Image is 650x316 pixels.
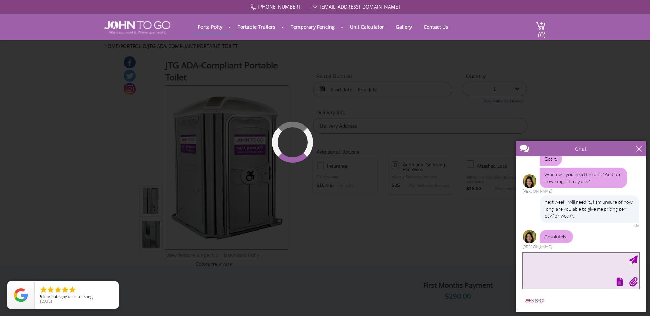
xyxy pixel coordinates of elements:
li:  [47,286,55,294]
a: Porta Potty [193,20,228,34]
iframe: Live Chat Box [512,137,650,316]
img: Review Rating [14,288,28,302]
a: Gallery [391,20,417,34]
li:  [68,286,76,294]
span: Star Rating [43,294,63,299]
span: [DATE] [40,299,52,304]
img: cart a [536,21,546,30]
a: Unit Calculator [345,20,389,34]
a: Temporary Fencing [285,20,340,34]
span: Yanchun Song [67,294,93,299]
a: [PHONE_NUMBER] [258,3,300,10]
li:  [39,286,48,294]
a: [EMAIL_ADDRESS][DOMAIN_NAME] [320,3,400,10]
a: Portable Trailers [232,20,281,34]
li:  [61,286,69,294]
img: Mail [312,5,318,10]
span: 5 [40,294,42,299]
a: Contact Us [418,20,453,34]
li:  [54,286,62,294]
img: Call [250,4,256,10]
span: (0) [538,25,546,39]
img: JOHN to go [104,21,170,34]
span: by [40,294,113,299]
